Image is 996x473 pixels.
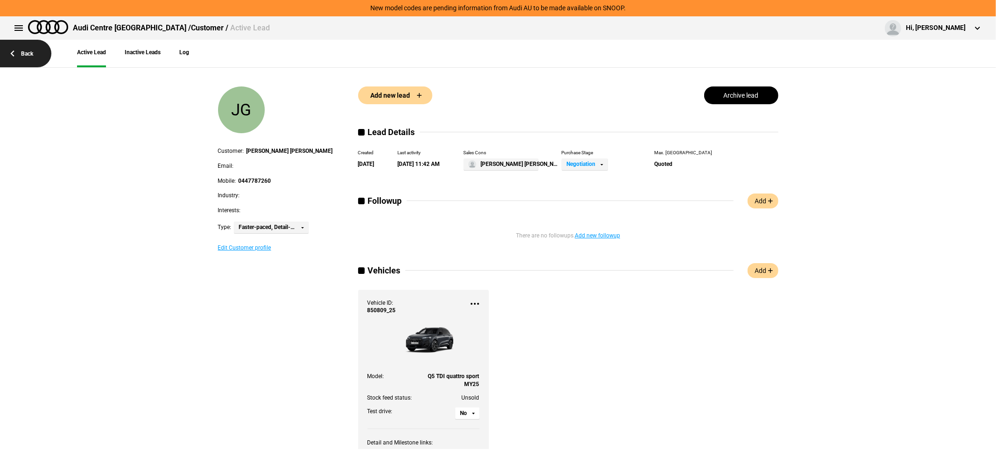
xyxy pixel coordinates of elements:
[748,263,778,278] a: Add
[28,20,68,34] img: audi.png
[655,150,713,156] div: Max. [GEOGRAPHIC_DATA]
[424,367,480,388] dd: Q5 TDI quattro sport MY25
[468,160,476,168] img: default-avatar.png
[575,233,620,238] button: Add new followup
[464,150,538,156] div: Sales Cons
[367,439,433,446] span: Detail and Milestone links:
[455,408,480,419] button: No
[179,40,189,67] a: Log
[358,196,734,206] h2: Followup
[234,222,309,233] button: Faster-paced, Detail-focused
[398,150,440,156] div: Last activity
[218,148,244,154] dt: Customer:
[704,86,778,104] button: Archive lead
[218,207,241,214] dt: Interests:
[218,178,236,184] dt: Mobile:
[125,40,161,67] a: Inactive Leads
[566,161,596,167] span: Negotiation
[398,158,440,170] div: [DATE] 11:42 AM
[562,150,608,156] div: Purchase Stage
[562,158,608,170] button: Negotiation
[358,150,374,156] div: Created
[218,192,240,199] dt: Industry:
[218,224,232,230] dt: Type:
[906,23,966,33] div: Hi, [PERSON_NAME]
[367,388,424,402] dt: Stock feed status:
[191,23,228,32] span: Customer /
[230,23,270,32] span: Active Lead
[77,40,106,67] a: Active Lead
[748,193,778,208] button: Add
[358,128,778,137] h2: Lead Details
[73,23,270,33] div: Audi Centre [GEOGRAPHIC_DATA] /
[218,163,234,169] dt: Email:
[358,220,778,240] div: There are no followups.
[239,224,297,230] span: Faster-paced, Detail-focused
[655,158,713,170] div: Quoted
[424,388,480,402] dd: Unsold
[367,307,396,315] span: 850809_25
[480,161,560,167] span: [PERSON_NAME] [PERSON_NAME]
[367,402,424,419] dt: Test drive:
[460,410,468,416] span: No
[367,367,424,388] dt: Model:
[239,178,271,184] dd: 0447787260
[218,86,265,133] div: JG
[358,86,432,104] button: Add new lead
[358,266,734,275] h2: Vehicles
[464,158,538,170] button: [PERSON_NAME] [PERSON_NAME]
[358,158,374,170] div: [DATE]
[247,148,333,154] dd: [PERSON_NAME] [PERSON_NAME]
[367,300,394,306] span: Vehicle ID:
[218,245,271,251] button: Edit Customer profile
